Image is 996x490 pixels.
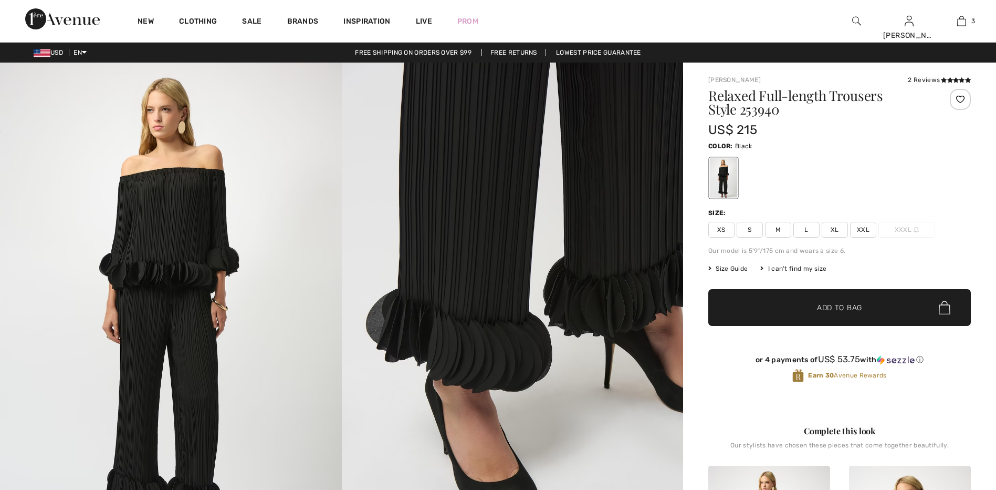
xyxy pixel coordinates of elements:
span: USD [34,49,67,56]
a: Prom [457,16,478,27]
span: XL [822,222,848,238]
a: Brands [287,17,319,28]
div: Complete this look [708,425,971,437]
a: 3 [936,15,987,27]
div: or 4 payments ofUS$ 53.75withSezzle Click to learn more about Sezzle [708,354,971,369]
span: Add to Bag [817,302,862,313]
img: ring-m.svg [914,227,919,232]
div: or 4 payments of with [708,354,971,365]
div: Our stylists have chosen these pieces that come together beautifully. [708,442,971,457]
div: Size: [708,208,728,218]
span: Size Guide [708,264,748,273]
img: 1ère Avenue [25,8,100,29]
a: New [138,17,154,28]
a: [PERSON_NAME] [708,76,761,84]
img: Bag.svg [939,301,950,314]
span: S [737,222,763,238]
strong: Earn 30 [808,372,834,379]
span: XXXL [878,222,935,238]
a: Lowest Price Guarantee [548,49,649,56]
a: Free shipping on orders over $99 [347,49,480,56]
button: Add to Bag [708,289,971,326]
div: Black [710,158,737,198]
img: US Dollar [34,49,50,57]
img: Avenue Rewards [792,369,804,383]
iframe: Opens a widget where you can chat to one of our agents [929,411,985,437]
span: US$ 215 [708,122,757,137]
span: US$ 53.75 [818,354,861,364]
span: Color: [708,142,733,150]
span: 3 [971,16,975,26]
img: My Bag [957,15,966,27]
span: M [765,222,791,238]
div: [PERSON_NAME] [883,30,935,41]
a: Free Returns [481,49,546,56]
a: Live [416,16,432,27]
img: Sezzle [877,355,915,365]
span: L [793,222,820,238]
span: Inspiration [343,17,390,28]
a: Clothing [179,17,217,28]
span: Black [735,142,752,150]
div: 2 Reviews [908,75,971,85]
img: My Info [905,15,914,27]
div: I can't find my size [760,264,826,273]
a: Sale [242,17,261,28]
a: Sign In [905,16,914,26]
span: Avenue Rewards [808,371,886,380]
h1: Relaxed Full-length Trousers Style 253940 [708,89,927,116]
img: search the website [852,15,861,27]
div: Our model is 5'9"/175 cm and wears a size 6. [708,246,971,256]
span: XS [708,222,735,238]
span: XXL [850,222,876,238]
span: EN [74,49,87,56]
